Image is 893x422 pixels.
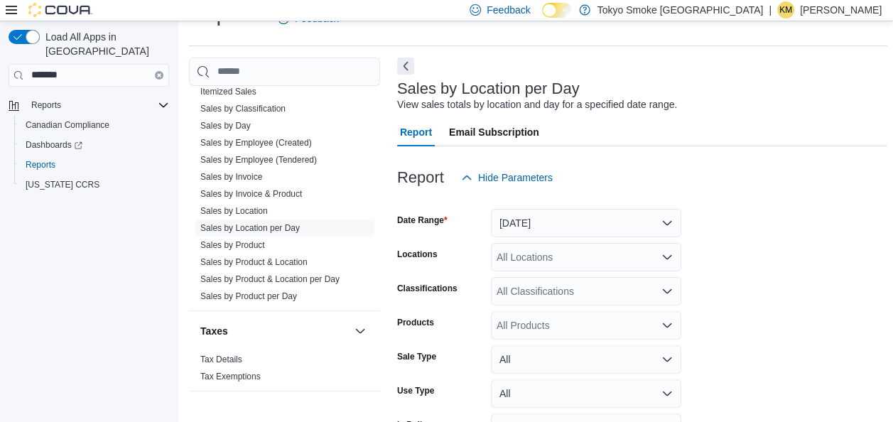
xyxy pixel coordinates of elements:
[800,1,882,18] p: [PERSON_NAME]
[200,291,297,302] span: Sales by Product per Day
[200,223,300,233] a: Sales by Location per Day
[200,154,317,166] span: Sales by Employee (Tendered)
[769,1,772,18] p: |
[397,385,434,396] label: Use Type
[200,189,302,199] a: Sales by Invoice & Product
[28,3,92,17] img: Cova
[26,119,109,131] span: Canadian Compliance
[200,172,262,182] a: Sales by Invoice
[542,3,572,18] input: Dark Mode
[26,139,82,151] span: Dashboards
[200,324,228,338] h3: Taxes
[397,58,414,75] button: Next
[200,257,308,267] a: Sales by Product & Location
[200,86,256,97] span: Itemized Sales
[26,97,169,114] span: Reports
[200,155,317,165] a: Sales by Employee (Tendered)
[200,240,265,250] a: Sales by Product
[14,175,175,195] button: [US_STATE] CCRS
[397,317,434,328] label: Products
[200,121,251,131] a: Sales by Day
[491,209,681,237] button: [DATE]
[200,239,265,251] span: Sales by Product
[491,345,681,374] button: All
[20,136,88,153] a: Dashboards
[200,291,297,301] a: Sales by Product per Day
[189,351,380,391] div: Taxes
[26,97,67,114] button: Reports
[20,176,105,193] a: [US_STATE] CCRS
[200,324,349,338] button: Taxes
[661,286,673,297] button: Open list of options
[26,179,99,190] span: [US_STATE] CCRS
[14,135,175,155] a: Dashboards
[3,95,175,115] button: Reports
[20,117,115,134] a: Canadian Compliance
[200,274,340,285] span: Sales by Product & Location per Day
[597,1,764,18] p: Tokyo Smoke [GEOGRAPHIC_DATA]
[397,80,580,97] h3: Sales by Location per Day
[31,99,61,111] span: Reports
[200,274,340,284] a: Sales by Product & Location per Day
[189,66,380,310] div: Sales
[20,176,169,193] span: Washington CCRS
[200,256,308,268] span: Sales by Product & Location
[352,323,369,340] button: Taxes
[20,156,169,173] span: Reports
[478,171,553,185] span: Hide Parameters
[779,1,792,18] span: KM
[20,117,169,134] span: Canadian Compliance
[200,103,286,114] span: Sales by Classification
[20,136,169,153] span: Dashboards
[200,137,312,148] span: Sales by Employee (Created)
[777,1,794,18] div: Krista Maitland
[449,118,539,146] span: Email Subscription
[200,87,256,97] a: Itemized Sales
[661,251,673,263] button: Open list of options
[200,104,286,114] a: Sales by Classification
[26,159,55,171] span: Reports
[397,215,448,226] label: Date Range
[397,351,436,362] label: Sale Type
[397,283,458,294] label: Classifications
[397,169,444,186] h3: Report
[487,3,530,17] span: Feedback
[400,118,432,146] span: Report
[200,171,262,183] span: Sales by Invoice
[200,138,312,148] a: Sales by Employee (Created)
[155,71,163,80] button: Clear input
[200,222,300,234] span: Sales by Location per Day
[397,97,677,112] div: View sales totals by location and day for a specified date range.
[200,371,261,382] span: Tax Exemptions
[397,249,438,260] label: Locations
[491,379,681,408] button: All
[40,30,169,58] span: Load All Apps in [GEOGRAPHIC_DATA]
[200,120,251,131] span: Sales by Day
[200,372,261,382] a: Tax Exemptions
[200,205,268,217] span: Sales by Location
[661,320,673,331] button: Open list of options
[9,90,169,232] nav: Complex example
[200,188,302,200] span: Sales by Invoice & Product
[14,155,175,175] button: Reports
[200,206,268,216] a: Sales by Location
[14,115,175,135] button: Canadian Compliance
[20,156,61,173] a: Reports
[455,163,558,192] button: Hide Parameters
[200,355,242,364] a: Tax Details
[200,354,242,365] span: Tax Details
